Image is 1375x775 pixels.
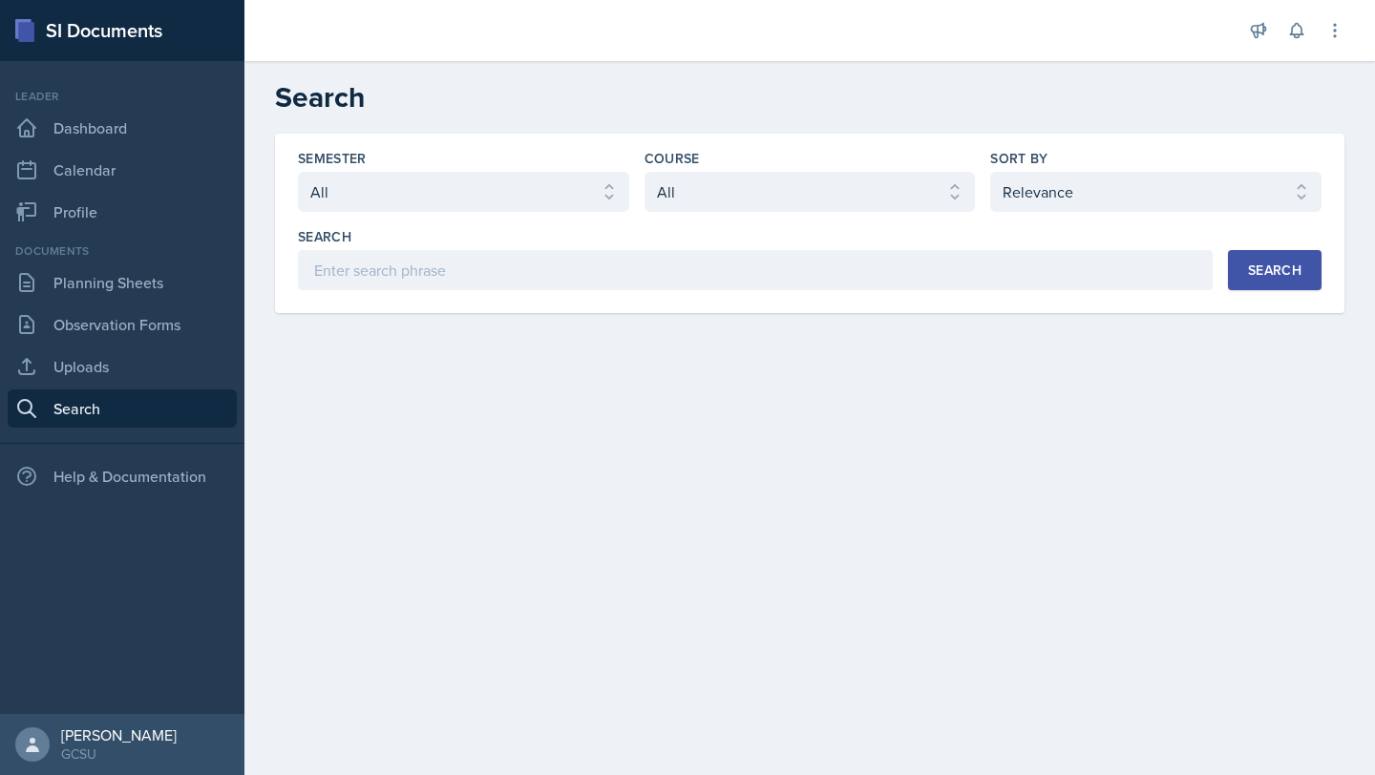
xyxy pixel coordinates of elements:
a: Search [8,389,237,428]
h2: Search [275,80,1344,115]
label: Semester [298,149,367,168]
div: [PERSON_NAME] [61,725,177,744]
a: Uploads [8,347,237,386]
a: Dashboard [8,109,237,147]
input: Enter search phrase [298,250,1213,290]
button: Search [1228,250,1322,290]
label: Search [298,227,351,246]
a: Planning Sheets [8,263,237,302]
a: Observation Forms [8,305,237,344]
div: Leader [8,88,237,105]
div: Help & Documentation [8,457,237,495]
div: GCSU [61,744,177,764]
div: Search [1248,262,1301,278]
label: Sort By [990,149,1047,168]
label: Course [645,149,700,168]
div: Documents [8,242,237,260]
a: Calendar [8,151,237,189]
a: Profile [8,193,237,231]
